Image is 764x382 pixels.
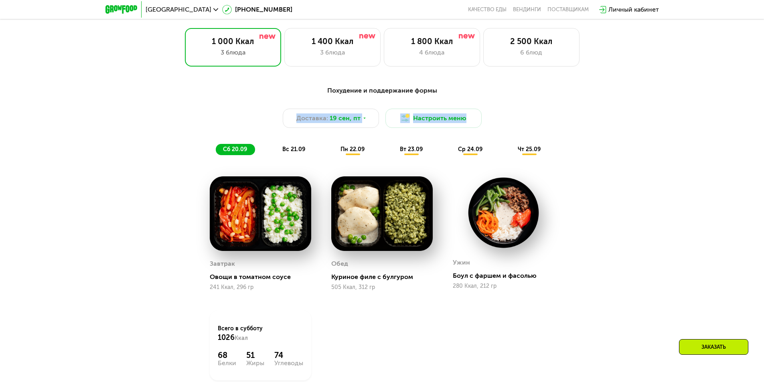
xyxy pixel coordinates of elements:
div: 3 блюда [293,48,372,57]
span: [GEOGRAPHIC_DATA] [146,6,211,13]
div: Личный кабинет [608,5,659,14]
span: сб 20.09 [223,146,247,153]
div: 280 Ккал, 212 гр [453,283,554,289]
div: 1 000 Ккал [193,36,273,46]
div: Боул с фаршем и фасолью [453,272,561,280]
button: Настроить меню [385,109,482,128]
span: ср 24.09 [458,146,482,153]
div: 3 блюда [193,48,273,57]
span: чт 25.09 [518,146,541,153]
span: Ккал [235,335,248,342]
a: Вендинги [513,6,541,13]
div: Овощи в томатном соусе [210,273,318,281]
div: 1 800 Ккал [392,36,472,46]
div: Всего в субботу [218,325,303,342]
a: Качество еды [468,6,507,13]
span: пн 22.09 [340,146,365,153]
div: Жиры [246,360,264,366]
span: вс 21.09 [282,146,305,153]
div: 2 500 Ккал [492,36,571,46]
span: вт 23.09 [400,146,423,153]
div: 6 блюд [492,48,571,57]
div: 505 Ккал, 312 гр [331,284,433,291]
a: [PHONE_NUMBER] [222,5,292,14]
div: Куриное филе с булгуром [331,273,439,281]
div: поставщикам [547,6,589,13]
div: 241 Ккал, 296 гр [210,284,311,291]
div: Похудение и поддержание формы [145,86,620,96]
div: 4 блюда [392,48,472,57]
div: Белки [218,360,236,366]
div: 51 [246,350,264,360]
span: 1026 [218,333,235,342]
div: Ужин [453,257,470,269]
div: Завтрак [210,258,235,270]
div: 74 [274,350,303,360]
div: Углеводы [274,360,303,366]
div: 1 400 Ккал [293,36,372,46]
div: Заказать [679,339,748,355]
span: 19 сен, пт [330,113,361,123]
div: Обед [331,258,348,270]
div: 68 [218,350,236,360]
span: Доставка: [296,113,328,123]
